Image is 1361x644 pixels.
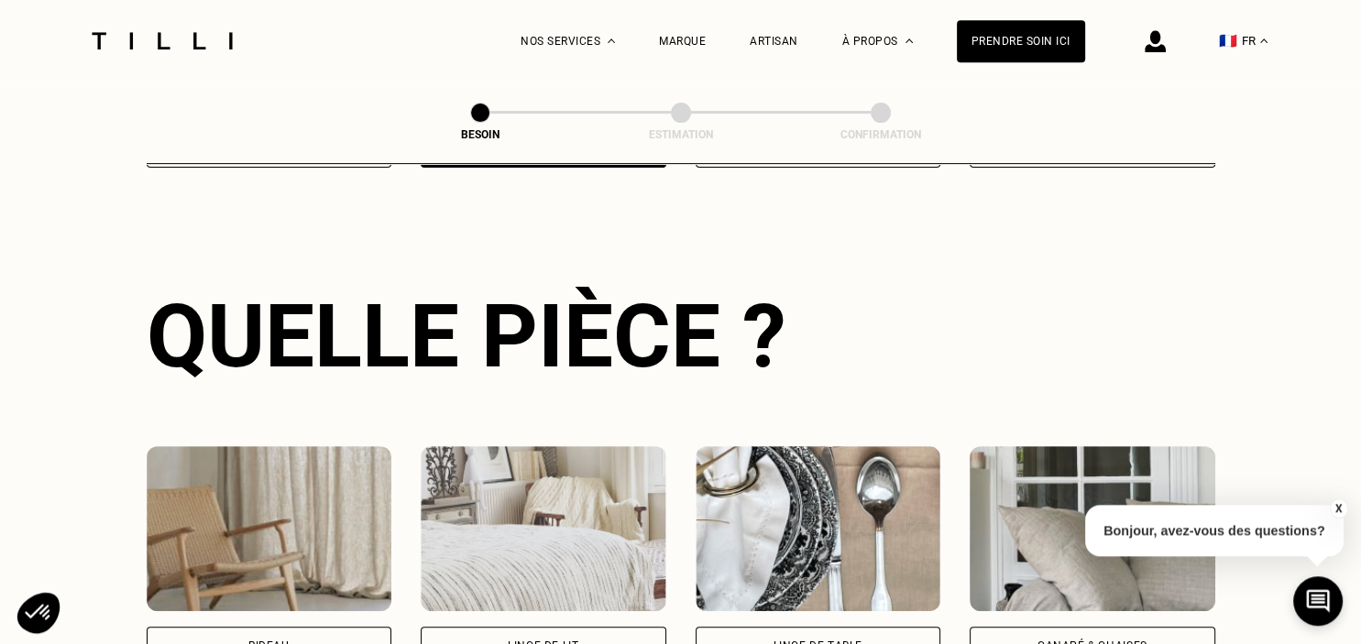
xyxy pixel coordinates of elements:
[659,35,706,48] a: Marque
[1329,498,1347,518] button: X
[957,20,1085,62] a: Prendre soin ici
[750,35,798,48] a: Artisan
[1219,32,1237,49] span: 🇫🇷
[906,38,913,43] img: Menu déroulant à propos
[589,128,773,141] div: Estimation
[1260,38,1268,43] img: menu déroulant
[970,446,1215,611] img: Tilli retouche votre Canapé & chaises
[696,446,941,611] img: Tilli retouche votre Linge de table
[147,446,392,611] img: Tilli retouche votre Rideau
[1145,30,1166,52] img: icône connexion
[1085,505,1344,556] p: Bonjour, avez-vous des questions?
[389,128,572,141] div: Besoin
[421,446,666,611] img: Tilli retouche votre Linge de lit
[608,38,615,43] img: Menu déroulant
[147,285,1215,387] div: Quelle pièce ?
[789,128,972,141] div: Confirmation
[85,32,239,49] img: Logo du service de couturière Tilli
